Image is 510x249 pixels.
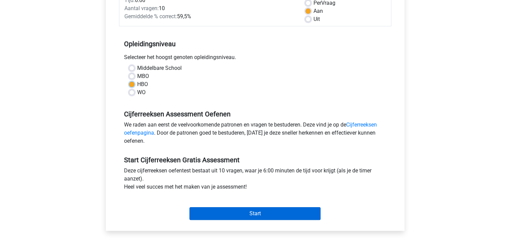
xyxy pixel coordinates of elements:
h5: Opleidingsniveau [124,37,386,51]
label: MBO [137,72,149,80]
h5: Cijferreeksen Assessment Oefenen [124,110,386,118]
div: We raden aan eerst de veelvoorkomende patronen en vragen te bestuderen. Deze vind je op de . Door... [119,121,391,148]
label: WO [137,88,146,96]
span: Gemiddelde % correct: [124,13,177,20]
div: Deze cijferreeksen oefentest bestaat uit 10 vragen, waar je 6:00 minuten de tijd voor krijgt (als... [119,167,391,194]
label: HBO [137,80,148,88]
label: Middelbare School [137,64,182,72]
input: Start [189,207,321,220]
span: Aantal vragen: [124,5,159,11]
label: Uit [313,15,320,23]
h5: Start Cijferreeksen Gratis Assessment [124,156,386,164]
div: 59,5% [119,12,300,21]
label: Aan [313,7,323,15]
div: 10 [119,4,300,12]
div: Selecteer het hoogst genoten opleidingsniveau. [119,53,391,64]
